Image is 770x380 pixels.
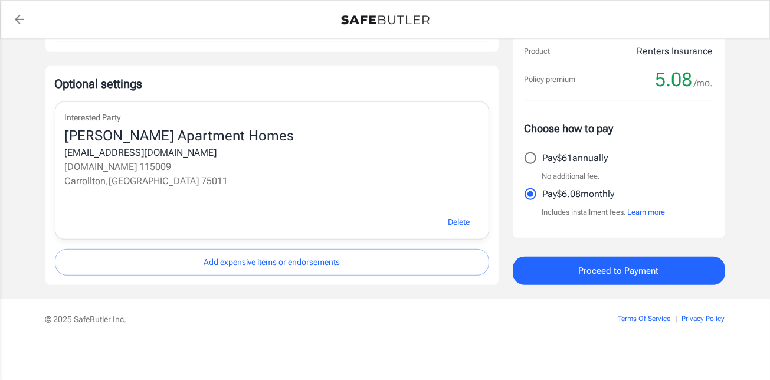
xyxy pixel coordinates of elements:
p: [DOMAIN_NAME] 115009 [65,160,479,174]
span: Proceed to Payment [579,263,659,279]
span: Delete [448,215,470,230]
p: Optional settings [55,76,489,92]
div: [PERSON_NAME] Apartment Homes [65,127,479,146]
p: Carrollton , [GEOGRAPHIC_DATA] 75011 [65,174,479,188]
p: © 2025 SafeButler Inc. [45,313,552,325]
p: Policy premium [525,74,576,86]
p: No additional fee. [542,171,601,182]
p: Pay $6.08 monthly [543,187,615,201]
p: Choose how to pay [525,120,713,136]
a: back to quotes [8,8,31,31]
span: 5.08 [656,68,693,91]
span: /mo. [694,75,713,91]
a: Terms Of Service [618,315,671,323]
span: | [676,315,677,323]
a: Privacy Policy [682,315,725,323]
button: Add expensive items or endorsements [55,249,489,276]
p: Renters Insurance [637,44,713,58]
button: Delete [435,209,484,235]
div: [EMAIL_ADDRESS][DOMAIN_NAME] [65,146,479,160]
button: Proceed to Payment [513,257,725,285]
p: Includes installment fees. [542,207,666,218]
p: Pay $61 annually [543,151,608,165]
p: Interested Party [65,112,479,124]
button: Learn more [628,207,666,218]
p: Product [525,45,551,57]
img: Back to quotes [341,15,430,25]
